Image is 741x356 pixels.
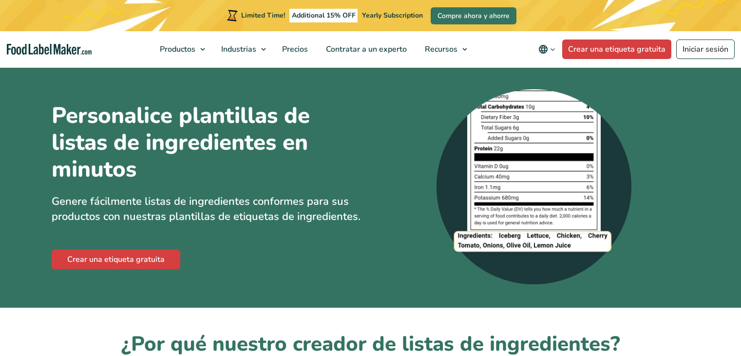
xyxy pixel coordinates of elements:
[422,44,458,55] span: Recursos
[218,44,257,55] span: Industrias
[151,31,210,67] a: Productos
[317,31,414,67] a: Contratar a un experto
[52,250,180,269] a: Crear una etiqueta gratuita
[532,40,562,59] button: Change language
[273,31,315,67] a: Precios
[289,9,358,22] span: Additional 15% OFF
[279,44,309,55] span: Precios
[437,89,631,284] img: Captura de pantalla ampliada de una lista de ingredientes en la parte inferior de una etiqueta nu...
[562,40,671,59] a: Crear una etiqueta gratuita
[52,102,315,182] h1: Personalice plantillas de listas de ingredientes en minutos
[52,194,363,224] p: Genere fácilmente listas de ingredientes conformes para sus productos con nuestras plantillas de ...
[7,44,92,55] a: Food Label Maker homepage
[157,44,196,55] span: Productos
[362,11,423,20] span: Yearly Subscription
[241,11,285,20] span: Limited Time!
[416,31,472,67] a: Recursos
[323,44,408,55] span: Contratar a un experto
[676,40,735,59] a: Iniciar sesión
[212,31,271,67] a: Industrias
[431,7,516,24] a: Compre ahora y ahorre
